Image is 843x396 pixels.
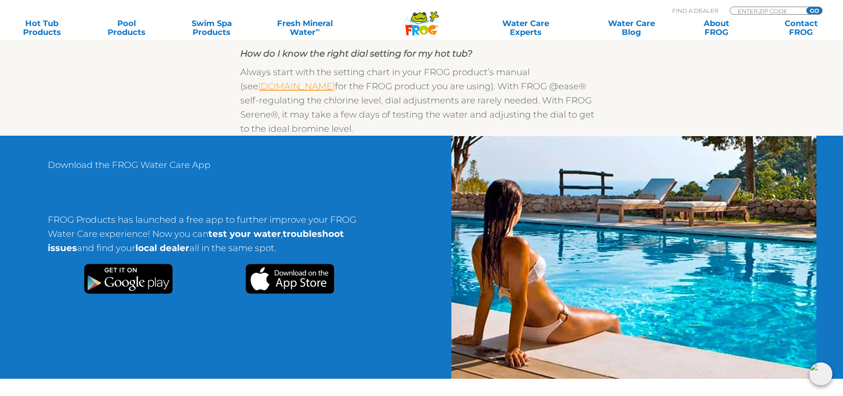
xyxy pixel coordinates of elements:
[84,264,173,294] img: Google Play
[316,26,320,33] sup: ∞
[672,7,718,15] p: Find A Dealer
[258,81,335,91] a: [DOMAIN_NAME]
[9,19,75,37] a: Hot TubProducts
[240,1,598,40] u: Once FROG is on cruise control at a low chlorine or bromine level, you don’t want to add any more...
[94,19,160,37] a: PoolProducts
[208,228,281,239] strong: test your water
[472,19,579,37] a: Water CareExperts
[179,19,245,37] a: Swim SpaProducts
[768,19,834,37] a: ContactFROG
[683,19,749,37] a: AboutFROG
[737,7,797,15] input: Zip Code Form
[451,136,816,379] img: img-truth-about-salt-fpo
[245,264,335,294] img: Apple App Store
[48,213,371,264] p: FROG Products has launched a free app to further improve your FROG Water Care experience! Now you...
[48,228,344,253] strong: troubleshoot issues
[598,19,664,37] a: Water CareBlog
[135,243,189,253] strong: local dealer
[809,362,832,385] img: openIcon
[240,65,603,136] p: Always start with the setting chart in your FROG product’s manual (see for the FROG product you a...
[806,7,822,14] input: GO
[263,19,346,37] a: Fresh MineralWater∞
[48,158,371,181] p: Download the FROG Water Care App
[240,48,472,59] em: How do I know the right dial setting for my hot tub?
